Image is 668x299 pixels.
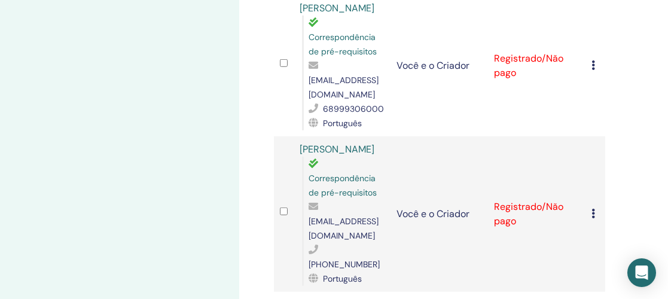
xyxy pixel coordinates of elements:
font: [EMAIL_ADDRESS][DOMAIN_NAME] [309,216,379,241]
font: [PHONE_NUMBER] [309,259,380,270]
font: Você e o Criador [397,59,470,72]
font: 68999306000 [323,103,384,114]
font: Correspondência de pré-requisitos [309,173,377,198]
a: [PERSON_NAME] [300,143,374,155]
font: [EMAIL_ADDRESS][DOMAIN_NAME] [309,75,379,100]
div: Abra o Intercom Messenger [627,258,656,287]
font: Português [323,118,362,129]
font: Correspondência de pré-requisitos [309,32,377,57]
font: Você e o Criador [397,208,470,220]
font: Português [323,273,362,284]
a: [PERSON_NAME] [300,2,374,14]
